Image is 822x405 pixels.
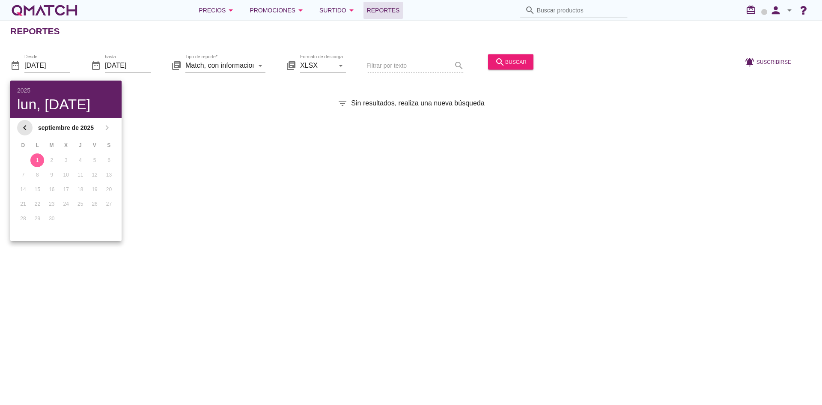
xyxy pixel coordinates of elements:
[74,138,87,153] th: J
[525,5,535,15] i: search
[745,57,756,67] i: notifications_active
[33,123,99,132] strong: septiembre de 2025
[746,5,759,15] i: redeem
[286,60,296,70] i: library_books
[756,58,791,66] span: Suscribirse
[105,58,151,72] input: hasta
[495,57,505,67] i: search
[17,87,115,93] div: 2025
[88,138,101,153] th: V
[255,60,265,70] i: arrow_drop_down
[16,138,30,153] th: D
[537,3,622,17] input: Buscar productos
[300,58,334,72] input: Formato de descarga
[171,60,182,70] i: library_books
[346,5,357,15] i: arrow_drop_down
[102,138,116,153] th: S
[336,60,346,70] i: arrow_drop_down
[363,2,403,19] a: Reportes
[226,5,236,15] i: arrow_drop_down
[738,54,798,69] button: Suscribirse
[337,98,348,108] i: filter_list
[488,54,533,69] button: buscar
[30,153,44,167] button: 1
[91,60,101,70] i: date_range
[20,123,30,133] i: chevron_left
[367,5,400,15] span: Reportes
[250,5,306,15] div: Promociones
[351,98,484,108] span: Sin resultados, realiza una nueva búsqueda
[784,5,795,15] i: arrow_drop_down
[24,58,70,72] input: Desde
[319,5,357,15] div: Surtido
[192,2,243,19] button: Precios
[243,2,313,19] button: Promociones
[185,58,253,72] input: Tipo de reporte*
[30,156,44,164] div: 1
[767,4,784,16] i: person
[10,2,79,19] a: white-qmatch-logo
[30,138,44,153] th: L
[199,5,236,15] div: Precios
[295,5,306,15] i: arrow_drop_down
[10,60,21,70] i: date_range
[59,138,72,153] th: X
[45,138,58,153] th: M
[10,24,60,38] h2: Reportes
[313,2,363,19] button: Surtido
[17,97,115,111] div: lun, [DATE]
[495,57,527,67] div: buscar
